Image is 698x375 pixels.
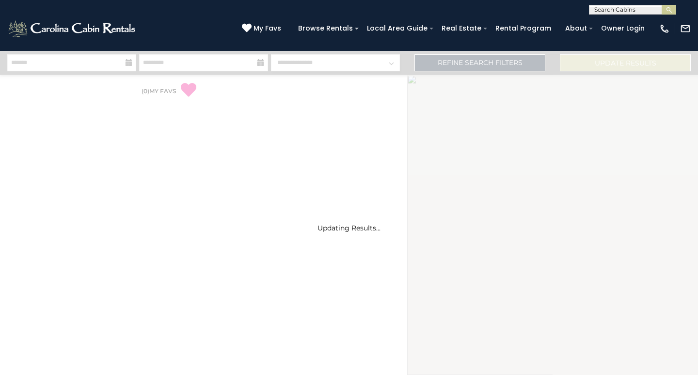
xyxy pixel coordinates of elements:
a: About [560,21,592,36]
a: Real Estate [437,21,486,36]
a: Owner Login [596,21,650,36]
span: My Favs [254,23,281,33]
img: phone-regular-white.png [659,23,670,34]
a: Browse Rentals [293,21,358,36]
a: Rental Program [491,21,556,36]
a: My Favs [242,23,284,34]
img: mail-regular-white.png [680,23,691,34]
a: Local Area Guide [362,21,432,36]
img: White-1-2.png [7,19,138,38]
